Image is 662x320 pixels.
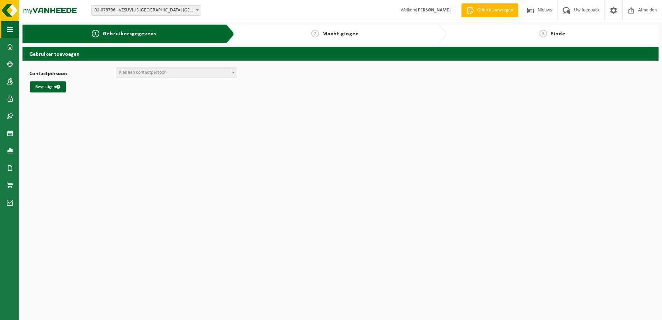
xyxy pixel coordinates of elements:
span: Kies een contactpersoon [119,70,167,75]
button: Bevestigen [30,81,66,92]
span: 3 [539,30,547,37]
label: Contactpersoon [29,71,116,78]
span: Einde [551,31,565,37]
a: Offerte aanvragen [461,3,518,17]
h2: Gebruiker toevoegen [23,47,659,60]
span: 01-078706 - VESUVIUS BELGIUM NV - OOSTENDE [91,5,201,16]
strong: [PERSON_NAME] [416,8,451,13]
span: 2 [311,30,319,37]
span: Gebruikersgegevens [103,31,156,37]
span: 1 [92,30,99,37]
span: Machtigingen [322,31,359,37]
span: 01-078706 - VESUVIUS BELGIUM NV - OOSTENDE [92,6,201,15]
span: Offerte aanvragen [475,7,515,14]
